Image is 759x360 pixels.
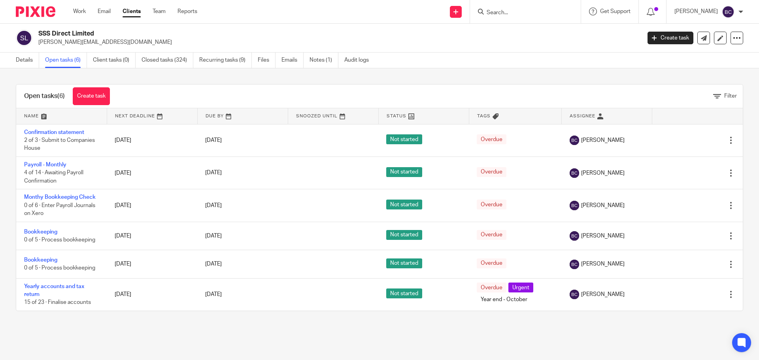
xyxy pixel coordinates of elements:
a: Payroll - Monthly [24,162,66,168]
a: Closed tasks (324) [142,53,193,68]
span: [PERSON_NAME] [581,136,625,144]
span: [DATE] [205,233,222,239]
span: Status [387,114,406,118]
input: Search [486,9,557,17]
img: Pixie [16,6,55,17]
span: Overdue [477,134,506,144]
td: [DATE] [107,124,197,156]
span: Filter [724,93,737,99]
span: Snoozed Until [296,114,338,118]
a: Create task [648,32,693,44]
span: [DATE] [205,170,222,176]
span: [PERSON_NAME] [581,169,625,177]
a: Recurring tasks (9) [199,53,252,68]
a: Bookkeeping [24,257,57,263]
span: 4 of 14 · Awaiting Payroll Confirmation [24,170,83,184]
a: Reports [177,8,197,15]
span: (6) [57,93,65,99]
span: [PERSON_NAME] [581,202,625,209]
span: [DATE] [205,203,222,208]
a: Monthy Bookkeeping Check [24,194,96,200]
span: Overdue [477,230,506,240]
img: svg%3E [570,136,579,145]
td: [DATE] [107,156,197,189]
a: Emails [281,53,304,68]
p: [PERSON_NAME] [674,8,718,15]
a: Team [153,8,166,15]
h2: SSS Direct Limited [38,30,516,38]
span: Overdue [477,167,506,177]
span: 0 of 6 · Enter Payroll Journals on Xero [24,203,95,217]
a: Clients [123,8,141,15]
a: Work [73,8,86,15]
a: Files [258,53,276,68]
td: [DATE] [107,189,197,222]
span: Not started [386,134,422,144]
a: Yearly accounts and tax return [24,284,84,297]
span: Not started [386,258,422,268]
span: 0 of 5 · Process bookkeeping [24,237,95,243]
a: Open tasks (6) [45,53,87,68]
img: svg%3E [570,290,579,299]
span: 15 of 23 · Finalise accounts [24,300,91,305]
span: [DATE] [205,138,222,143]
span: Year end - October [477,294,531,304]
img: svg%3E [570,231,579,241]
img: svg%3E [570,260,579,269]
span: [DATE] [205,261,222,267]
span: 2 of 3 · Submit to Companies House [24,138,95,151]
p: [PERSON_NAME][EMAIL_ADDRESS][DOMAIN_NAME] [38,38,636,46]
span: Overdue [477,283,506,292]
span: [PERSON_NAME] [581,232,625,240]
a: Client tasks (0) [93,53,136,68]
a: Audit logs [344,53,375,68]
span: Not started [386,230,422,240]
span: 0 of 5 · Process bookkeeping [24,266,95,271]
a: Confirmation statement [24,130,84,135]
span: [PERSON_NAME] [581,260,625,268]
span: [PERSON_NAME] [581,290,625,298]
img: svg%3E [722,6,734,18]
span: Overdue [477,258,506,268]
img: svg%3E [570,168,579,178]
td: [DATE] [107,250,197,278]
a: Create task [73,87,110,105]
a: Email [98,8,111,15]
h1: Open tasks [24,92,65,100]
span: Not started [386,288,422,298]
span: Not started [386,200,422,209]
img: svg%3E [570,201,579,210]
a: Bookkeeping [24,229,57,235]
span: Get Support [600,9,631,14]
span: Overdue [477,200,506,209]
td: [DATE] [107,222,197,250]
a: Details [16,53,39,68]
a: Notes (1) [310,53,338,68]
span: Tags [477,114,491,118]
img: svg%3E [16,30,32,46]
span: [DATE] [205,292,222,297]
span: Not started [386,167,422,177]
span: Urgent [508,283,533,292]
td: [DATE] [107,278,197,311]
